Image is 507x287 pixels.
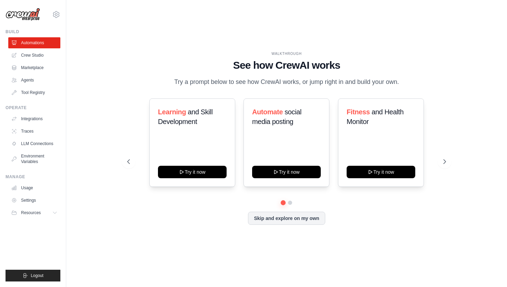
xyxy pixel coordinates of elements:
button: Try it now [347,166,415,178]
a: Crew Studio [8,50,60,61]
img: Logo [6,8,40,21]
span: social media posting [252,108,301,125]
a: Integrations [8,113,60,124]
p: Try a prompt below to see how CrewAI works, or jump right in and build your own. [171,77,402,87]
span: Fitness [347,108,370,116]
span: Resources [21,210,41,216]
button: Resources [8,207,60,218]
button: Logout [6,270,60,281]
div: Build [6,29,60,35]
a: Environment Variables [8,151,60,167]
span: Logout [31,273,43,278]
div: WALKTHROUGH [127,51,446,56]
span: Learning [158,108,186,116]
button: Try it now [252,166,321,178]
button: Skip and explore on my own [248,212,325,225]
a: Agents [8,75,60,86]
span: and Health Monitor [347,108,404,125]
a: Tool Registry [8,87,60,98]
button: Try it now [158,166,227,178]
a: LLM Connections [8,138,60,149]
a: Marketplace [8,62,60,73]
a: Usage [8,182,60,193]
span: and Skill Development [158,108,212,125]
div: Manage [6,174,60,180]
a: Settings [8,195,60,206]
h1: See how CrewAI works [127,59,446,71]
span: Automate [252,108,283,116]
a: Traces [8,126,60,137]
a: Automations [8,37,60,48]
div: Operate [6,105,60,111]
